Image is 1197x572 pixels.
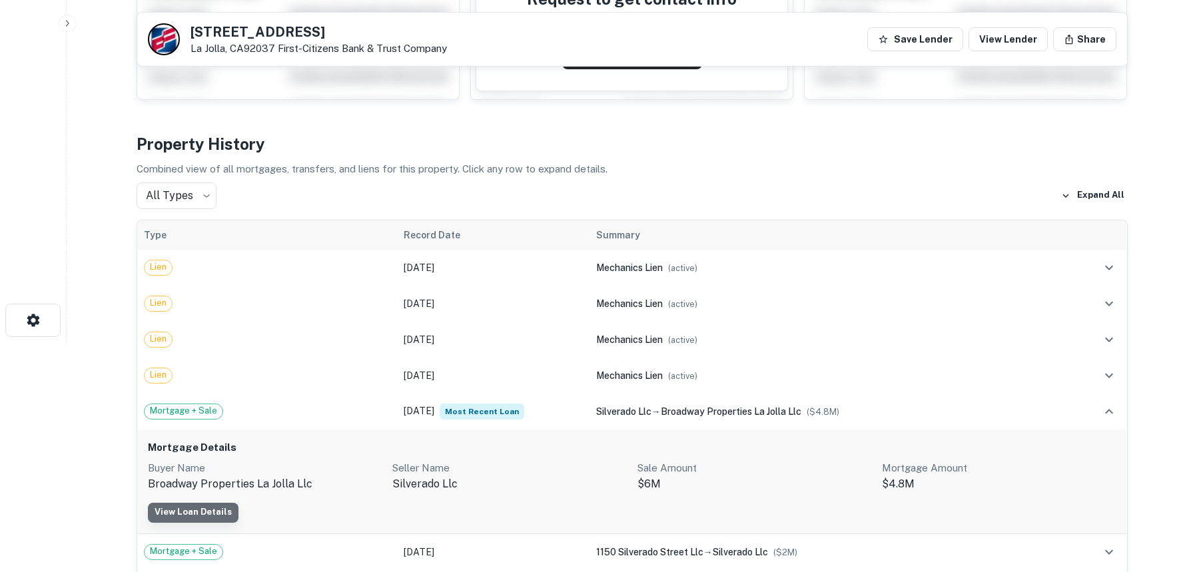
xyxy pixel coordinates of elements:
td: [DATE] [397,250,590,286]
p: La Jolla, CA92037 [191,43,447,55]
span: mechanics lien [596,370,663,381]
span: Lien [145,332,172,346]
iframe: Chat Widget [1130,465,1197,529]
div: All Types [137,182,216,209]
span: ( active ) [668,335,697,345]
p: Request for contact information for [508,11,674,27]
h6: Mortgage Details [148,440,1116,455]
td: [DATE] [397,286,590,322]
button: expand row [1098,256,1120,279]
span: ( active ) [668,263,697,273]
h5: [STREET_ADDRESS] [191,25,447,39]
span: Most Recent Loan [440,404,524,420]
div: → [596,545,1068,559]
td: [DATE] [397,358,590,394]
button: expand row [1098,364,1120,387]
button: Share [1053,27,1116,51]
p: 1150 silverado st [677,11,755,27]
p: Seller Name [392,460,627,476]
th: Summary [590,220,1075,250]
span: mechanics lien [596,262,663,273]
button: expand row [1098,328,1120,351]
button: expand row [1098,292,1120,315]
span: ($ 4.8M ) [807,407,839,417]
span: silverado llc [596,406,651,417]
span: silverado llc [713,547,768,557]
p: Mortgage Amount [882,460,1116,476]
p: Combined view of all mortgages, transfers, and liens for this property. Click any row to expand d... [137,161,1128,177]
p: Sale Amount [637,460,872,476]
button: Save Lender [867,27,963,51]
span: mechanics lien [596,298,663,309]
th: Record Date [397,220,590,250]
a: First-citizens Bank & Trust Company [278,43,447,54]
span: ( active ) [668,299,697,309]
p: $4.8M [882,476,1116,492]
span: Lien [145,296,172,310]
td: [DATE] [397,394,590,429]
a: View Loan Details [148,503,238,523]
p: broadway properties la jolla llc [148,476,382,492]
p: $6M [637,476,872,492]
span: Lien [145,260,172,274]
th: Type [137,220,398,250]
button: Expand All [1058,186,1128,206]
td: [DATE] [397,322,590,358]
span: Lien [145,368,172,382]
span: Mortgage + Sale [145,404,222,418]
div: → [596,404,1068,419]
a: View Lender [969,27,1048,51]
span: ( active ) [668,371,697,381]
span: ($ 2M ) [773,547,797,557]
h4: Property History [137,132,1128,156]
span: Mortgage + Sale [145,545,222,558]
span: mechanics lien [596,334,663,345]
p: silverado llc [392,476,627,492]
span: 1150 silverado street llc [596,547,703,557]
button: expand row [1098,541,1120,563]
button: expand row [1098,400,1120,423]
span: broadway properties la jolla llc [661,406,801,417]
p: Buyer Name [148,460,382,476]
td: [DATE] [397,534,590,570]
